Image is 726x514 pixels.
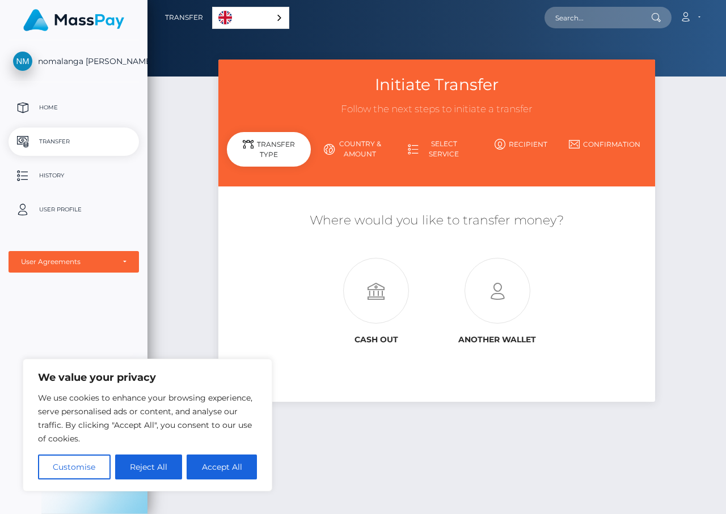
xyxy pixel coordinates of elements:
div: User Agreements [21,257,114,266]
button: Customise [38,454,111,479]
h5: Where would you like to transfer money? [227,212,647,230]
a: User Profile [9,196,139,224]
h6: Cash out [324,335,428,345]
a: Country & Amount [311,134,395,164]
button: Reject All [115,454,183,479]
a: History [9,162,139,190]
p: Home [13,99,134,116]
aside: Language selected: English [212,7,289,29]
input: Search... [544,7,651,28]
button: Accept All [187,454,257,479]
h6: Another wallet [445,335,550,345]
p: We value your privacy [38,371,257,384]
a: Confirmation [563,134,647,154]
img: MassPay [23,9,124,31]
a: Transfer [165,6,203,29]
p: Transfer [13,133,134,150]
h3: Follow the next steps to initiate a transfer [227,103,647,116]
p: We use cookies to enhance your browsing experience, serve personalised ads or content, and analys... [38,391,257,445]
a: Transfer [9,128,139,156]
div: Transfer Type [227,132,311,167]
div: We value your privacy [23,359,272,491]
a: Home [9,94,139,122]
a: English [213,7,289,28]
button: User Agreements [9,251,139,273]
a: Recipient [479,134,563,154]
p: User Profile [13,201,134,218]
p: History [13,167,134,184]
span: nomalanga [PERSON_NAME] [9,56,139,66]
div: Language [212,7,289,29]
a: Select Service [395,134,479,164]
h3: Initiate Transfer [227,74,647,96]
